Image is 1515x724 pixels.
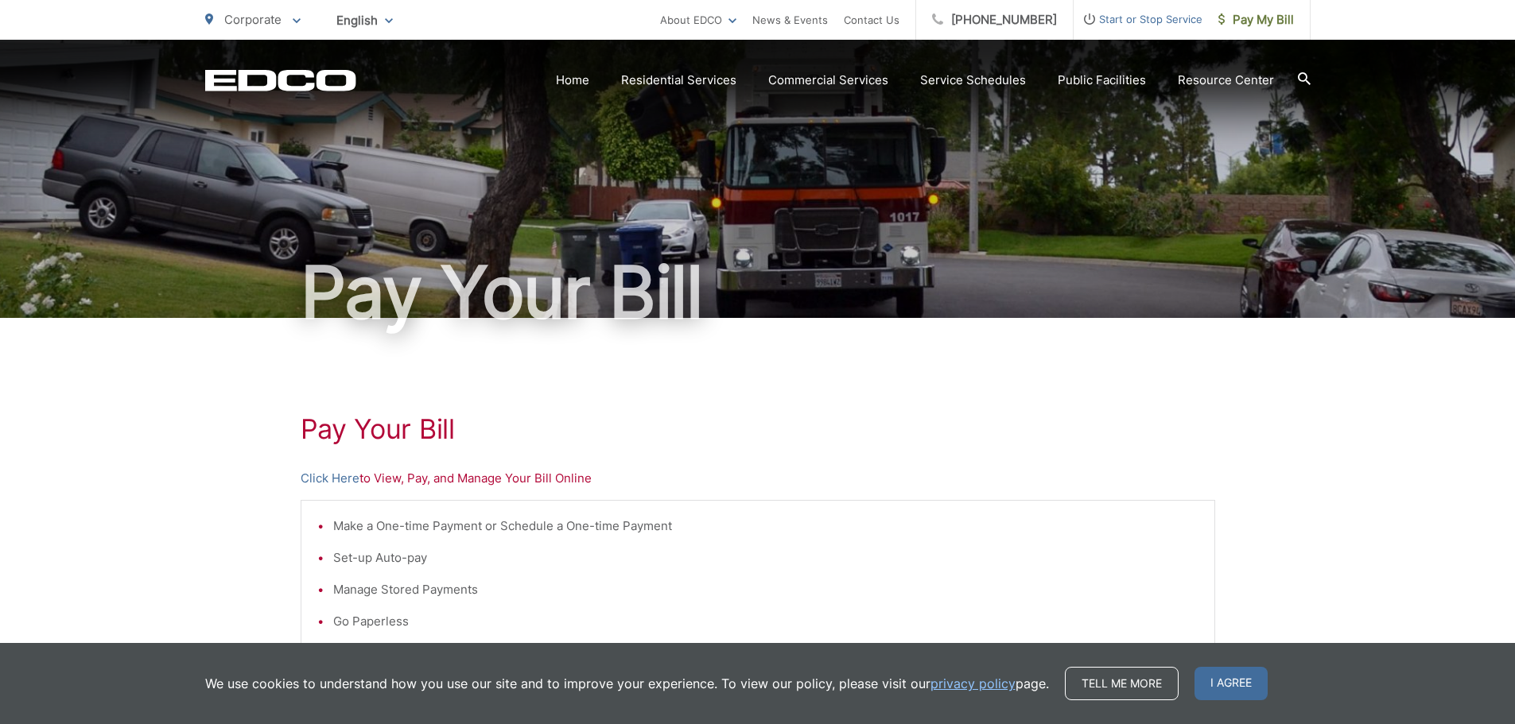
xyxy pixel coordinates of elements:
[621,71,736,90] a: Residential Services
[1195,667,1268,700] span: I agree
[333,548,1198,567] li: Set-up Auto-pay
[844,10,899,29] a: Contact Us
[324,6,405,34] span: English
[224,12,282,27] span: Corporate
[1218,10,1294,29] span: Pay My Bill
[205,69,356,91] a: EDCD logo. Return to the homepage.
[301,469,1215,488] p: to View, Pay, and Manage Your Bill Online
[205,253,1311,332] h1: Pay Your Bill
[1058,71,1146,90] a: Public Facilities
[333,612,1198,631] li: Go Paperless
[920,71,1026,90] a: Service Schedules
[660,10,736,29] a: About EDCO
[556,71,589,90] a: Home
[930,674,1016,693] a: privacy policy
[205,674,1049,693] p: We use cookies to understand how you use our site and to improve your experience. To view our pol...
[1065,667,1179,700] a: Tell me more
[752,10,828,29] a: News & Events
[301,413,1215,445] h1: Pay Your Bill
[768,71,888,90] a: Commercial Services
[333,517,1198,536] li: Make a One-time Payment or Schedule a One-time Payment
[333,580,1198,599] li: Manage Stored Payments
[301,469,359,488] a: Click Here
[1178,71,1274,90] a: Resource Center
